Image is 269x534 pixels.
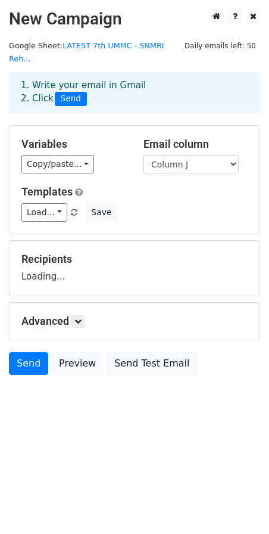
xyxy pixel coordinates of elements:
div: Loading... [21,253,248,284]
a: LATEST 7th UMMC - SNMRI Reh... [9,41,164,64]
small: Google Sheet: [9,41,164,64]
button: Save [86,203,117,222]
a: Templates [21,185,73,198]
a: Preview [51,352,104,375]
div: 1. Write your email in Gmail 2. Click [12,79,257,106]
h5: Recipients [21,253,248,266]
h2: New Campaign [9,9,260,29]
a: Daily emails left: 50 [180,41,260,50]
a: Send Test Email [107,352,197,375]
a: Copy/paste... [21,155,94,173]
h5: Email column [143,138,248,151]
a: Load... [21,203,67,222]
span: Send [55,92,87,106]
span: Daily emails left: 50 [180,39,260,52]
h5: Advanced [21,315,248,328]
a: Send [9,352,48,375]
h5: Variables [21,138,126,151]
